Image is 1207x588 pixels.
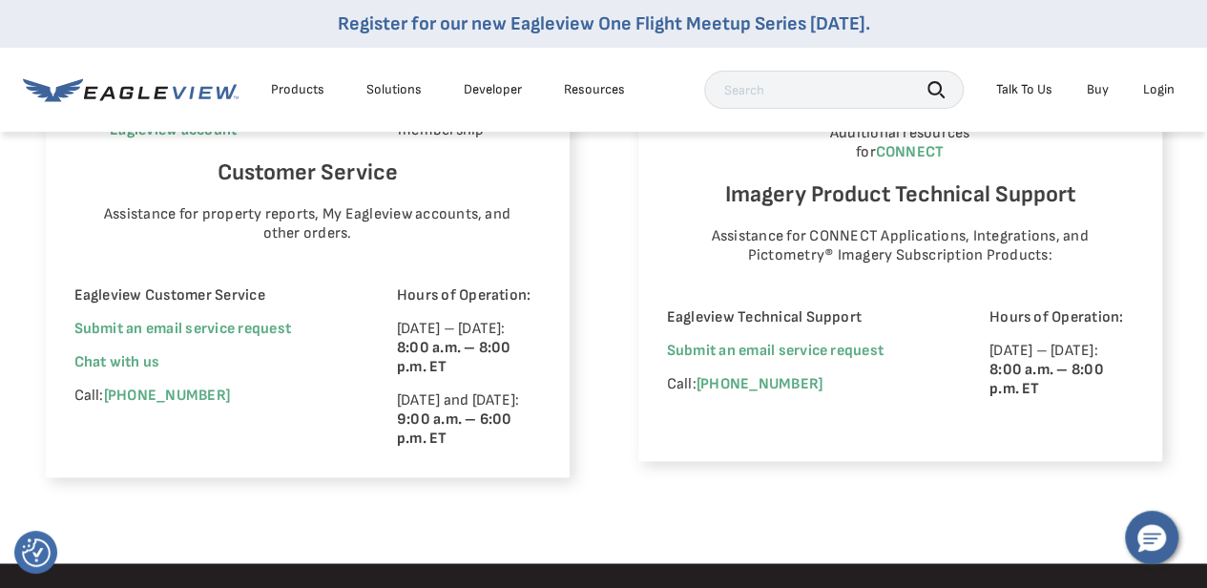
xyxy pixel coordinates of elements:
div: Solutions [366,81,422,98]
div: Resources [564,81,625,98]
p: Additional resources for [667,124,1134,162]
h6: Imagery Product Technical Support [667,177,1134,213]
a: Submit an email service request [74,320,291,338]
a: Buy [1087,81,1109,98]
a: Submit an email service request [667,342,884,360]
button: Consent Preferences [22,538,51,567]
a: Developer [464,81,522,98]
p: Assistance for property reports, My Eagleview accounts, and other orders. [93,205,522,243]
p: Eagleview Technical Support [667,308,937,327]
a: My Eagleview account [110,102,264,139]
p: Eagleview Customer Service [74,286,344,305]
strong: 8:00 a.m. – 8:00 p.m. ET [989,361,1104,398]
p: [DATE] and [DATE]: [397,391,541,449]
a: [PHONE_NUMBER] [697,375,822,393]
p: Call: [667,375,937,394]
strong: 8:00 a.m. – 8:00 p.m. ET [397,339,511,376]
a: CONNECT [876,143,945,161]
input: Search [704,71,964,109]
button: Hello, have a question? Let’s chat. [1125,511,1178,564]
a: Register for our new Eagleview One Flight Meetup Series [DATE]. [338,12,870,35]
p: Hours of Operation: [397,286,541,305]
p: [DATE] – [DATE]: [397,320,541,377]
p: Call: [74,387,344,406]
strong: 9:00 a.m. – 6:00 p.m. ET [397,410,512,448]
p: Hours of Operation: [989,308,1134,327]
p: [DATE] – [DATE]: [989,342,1134,399]
span: Chat with us [74,353,160,371]
img: Revisit consent button [22,538,51,567]
div: Products [271,81,324,98]
h6: Customer Service [74,155,541,191]
div: Login [1143,81,1175,98]
a: [PHONE_NUMBER] [104,387,230,405]
div: Talk To Us [996,81,1052,98]
p: Assistance for CONNECT Applications, Integrations, and Pictometry® Imagery Subscription Products: [685,227,1114,265]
